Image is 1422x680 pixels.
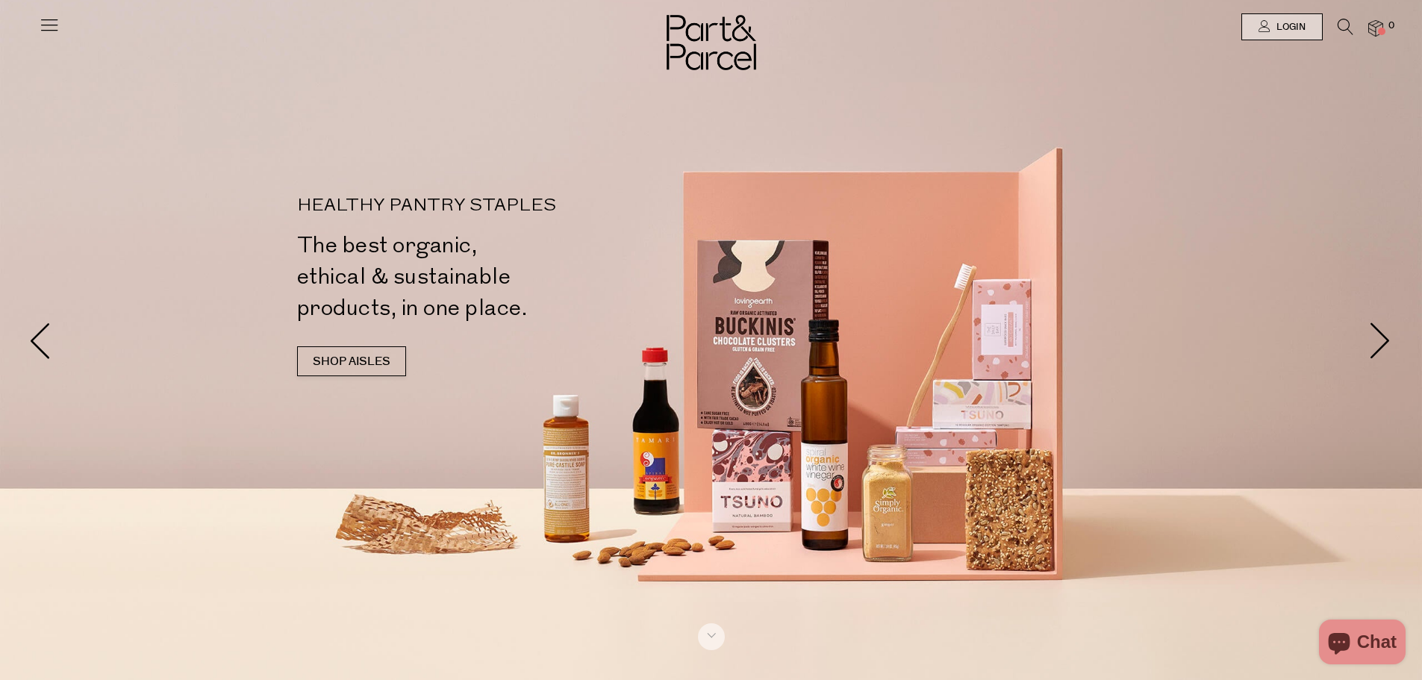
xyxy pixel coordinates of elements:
[297,230,717,324] h2: The best organic, ethical & sustainable products, in one place.
[667,15,756,70] img: Part&Parcel
[1315,620,1410,668] inbox-online-store-chat: Shopify online store chat
[297,346,406,376] a: SHOP AISLES
[1241,13,1323,40] a: Login
[1273,21,1306,34] span: Login
[1368,20,1383,36] a: 0
[1385,19,1398,33] span: 0
[297,197,717,215] p: HEALTHY PANTRY STAPLES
